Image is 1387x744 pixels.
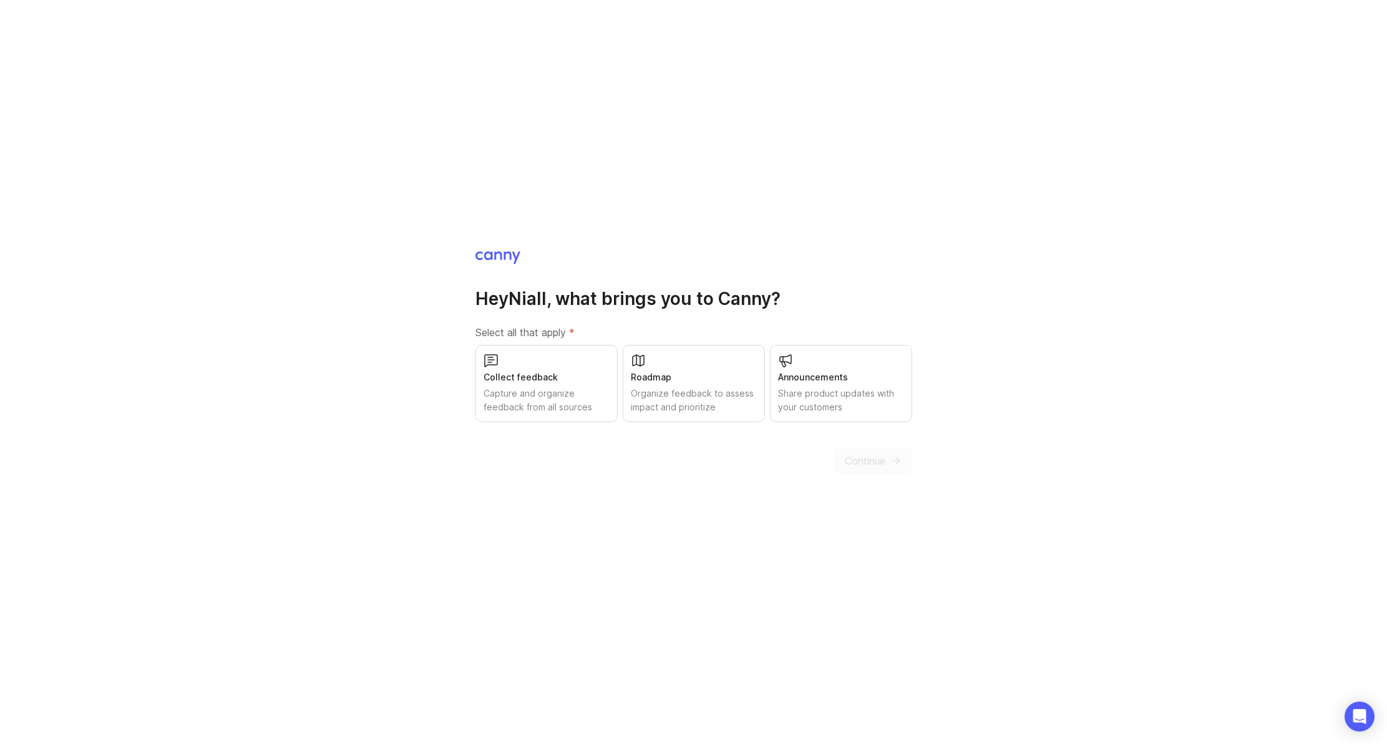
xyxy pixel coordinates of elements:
div: Roadmap [631,370,757,384]
label: Select all that apply [475,325,912,340]
div: Announcements [778,370,904,384]
div: Collect feedback [484,370,610,384]
div: Capture and organize feedback from all sources [484,387,610,414]
div: Organize feedback to assess impact and prioritize [631,387,757,414]
button: RoadmapOrganize feedback to assess impact and prioritize [623,345,765,422]
button: AnnouncementsShare product updates with your customers [770,345,912,422]
button: Collect feedbackCapture and organize feedback from all sources [475,345,618,422]
img: Canny Home [475,251,520,264]
div: Share product updates with your customers [778,387,904,414]
div: Open Intercom Messenger [1345,702,1375,732]
h1: Hey Niall , what brings you to Canny? [475,287,912,310]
